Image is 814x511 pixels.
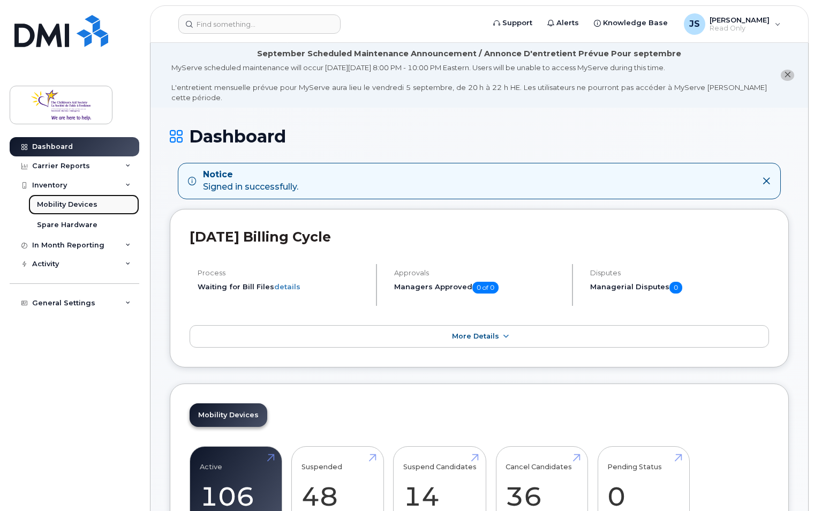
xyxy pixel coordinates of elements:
[590,282,769,294] h5: Managerial Disputes
[394,269,563,277] h4: Approvals
[452,332,499,340] span: More Details
[203,169,298,181] strong: Notice
[394,282,563,294] h5: Managers Approved
[781,70,794,81] button: close notification
[190,403,267,427] a: Mobility Devices
[590,269,769,277] h4: Disputes
[170,127,789,146] h1: Dashboard
[203,169,298,193] div: Signed in successfully.
[274,282,300,291] a: details
[472,282,499,294] span: 0 of 0
[190,229,769,245] h2: [DATE] Billing Cycle
[669,282,682,294] span: 0
[198,269,367,277] h4: Process
[171,63,767,102] div: MyServe scheduled maintenance will occur [DATE][DATE] 8:00 PM - 10:00 PM Eastern. Users will be u...
[257,48,681,59] div: September Scheduled Maintenance Announcement / Annonce D'entretient Prévue Pour septembre
[198,282,367,292] li: Waiting for Bill Files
